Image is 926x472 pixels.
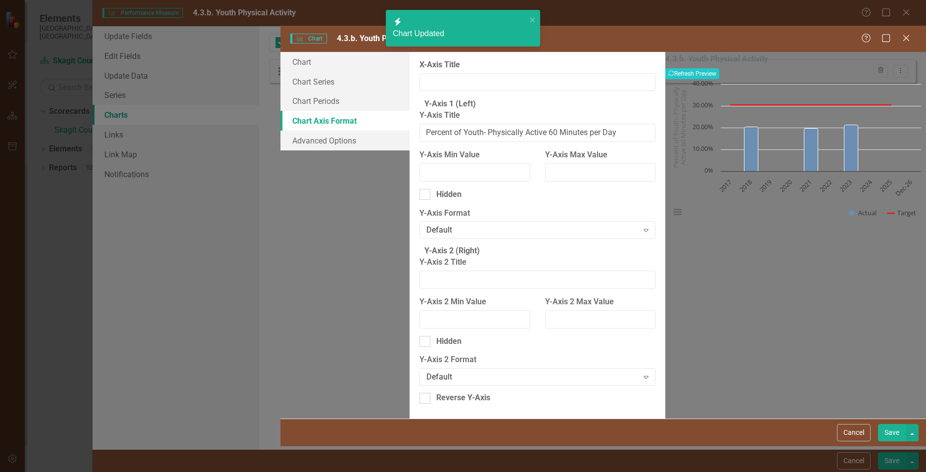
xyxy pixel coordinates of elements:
button: close [529,14,536,25]
path: 2023, 21.3. Actual. [844,125,858,172]
label: Y-Axis Title [419,110,655,121]
label: Y-Axis Min Value [419,149,530,161]
legend: Y-Axis 1 (Left) [419,98,481,110]
text: 2017 [717,178,734,194]
h3: 4.3.b. Youth Physical Activity [665,54,926,63]
text: 2019 [757,178,774,194]
text: 2023 [837,178,854,194]
div: Chart. Highcharts interactive chart. [665,79,926,228]
a: Chart [280,52,410,72]
a: Chart Series [280,72,410,92]
button: Refresh Preview [665,68,719,79]
legend: Y-Axis 2 (Right) [419,245,485,257]
text: 0% [704,166,713,175]
text: 30.00% [693,100,713,109]
text: Dec-26 [893,178,914,198]
div: Hidden [436,189,462,200]
label: Y-Axis Format [419,208,655,219]
path: 2021, 19.7. Actual. [804,129,818,172]
label: X-Axis Title [419,59,655,71]
text: 20.00% [693,122,713,131]
text: 2018 [738,178,754,194]
div: Reverse Y-Axis [436,392,490,404]
g: Target, series 2 of 2. Line with 10 data points. [729,103,893,107]
label: Y-Axis 2 Max Value [545,296,656,308]
button: Show Target [887,208,917,217]
div: Chart Updated [393,28,526,40]
text: 2022 [818,178,834,194]
text: 2025 [878,178,894,194]
button: Cancel [837,424,871,441]
text: 2020 [778,178,794,194]
span: Chart [290,34,327,44]
label: Y-Axis Max Value [545,149,656,161]
label: Y-Axis 2 Title [419,257,655,268]
a: Chart Periods [280,91,410,111]
div: Hidden [436,336,462,347]
button: Show Actual [849,208,877,217]
text: 40.00% [693,79,713,88]
label: Y-Axis 2 Format [419,354,655,366]
button: View chart menu, Chart [671,205,685,219]
svg: Interactive chart [665,79,926,228]
text: Percent of Youth- Physically Active 60 Minutes per Day [671,87,688,168]
text: 2021 [797,178,814,194]
span: 4.3.b. Youth Physical Activity [337,34,440,43]
label: Y-Axis 2 Min Value [419,296,530,308]
div: Default [426,225,638,236]
text: 2024 [858,178,874,194]
button: Save [878,424,906,441]
path: 2018, 20.3. Actual. [744,127,758,172]
div: Default [426,372,638,383]
a: Advanced Options [280,131,410,150]
text: 10.00% [693,144,713,153]
a: Chart Axis Format [280,111,410,131]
